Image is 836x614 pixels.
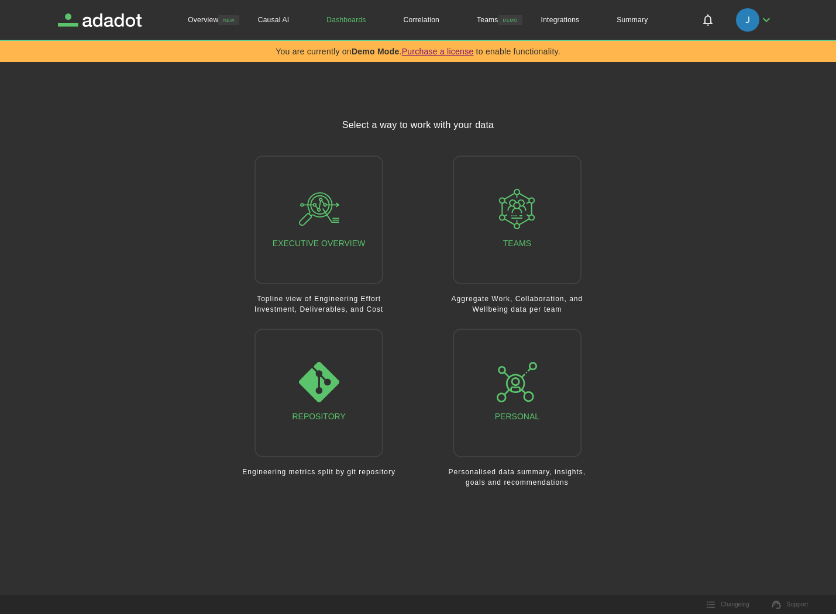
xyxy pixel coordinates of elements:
[273,189,365,251] div: Executive Overview
[292,362,345,424] div: Repository
[453,329,582,457] button: Personal
[497,189,537,251] div: Teams
[694,6,722,34] button: Notifications
[731,5,778,35] button: j.spiliot+no_sub
[439,294,595,315] p: Aggregate Work, Collaboration, and Wellbeing data per team
[765,596,815,613] a: Support
[241,294,397,315] p: Topline view of Engineering Effort Investment, Deliverables, and Cost
[439,467,595,488] p: Personalised data summary, insights, goals and recommendations
[342,118,494,132] h1: Select a way to work with your data
[352,47,400,56] strong: Demo Mode
[736,8,759,32] img: j.spiliot+no_sub
[254,156,383,284] button: Executive Overview
[254,329,383,457] button: Repository
[241,467,397,477] p: Engineering metrics split by git repository
[402,47,474,56] a: Purchase a license
[276,47,560,56] div: You are currently on . to enable functionality.
[495,362,539,424] div: Personal
[700,596,756,613] button: Changelog
[453,156,582,284] button: Teams
[58,13,142,27] a: Adadot Homepage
